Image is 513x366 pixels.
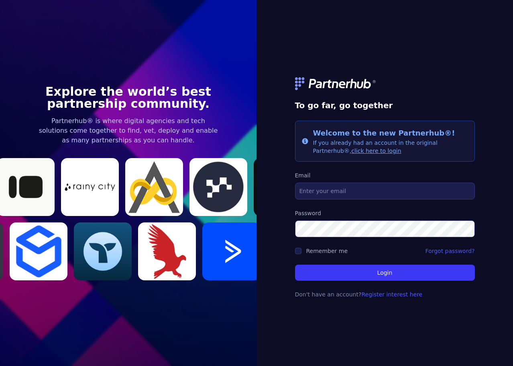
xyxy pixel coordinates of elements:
img: logo [295,77,377,90]
label: Remember me [306,248,348,254]
input: Enter your email [295,183,475,199]
label: Email [295,171,475,179]
label: Password [295,209,475,217]
a: Forgot password? [425,247,475,255]
button: Login [295,265,475,281]
p: Partnerhub® is where digital agencies and tech solutions come together to find, vet, deploy and e... [39,116,218,145]
a: Register interest here [361,291,422,298]
h1: To go far, go together [295,100,475,111]
div: If you already had an account in the original Partnerhub®, [313,127,468,155]
h1: Explore the world’s best partnership community. [39,86,218,110]
p: Don't have an account? [295,290,475,298]
span: Welcome to the new Partnerhub®! [313,129,455,137]
a: click here to login [351,148,401,154]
